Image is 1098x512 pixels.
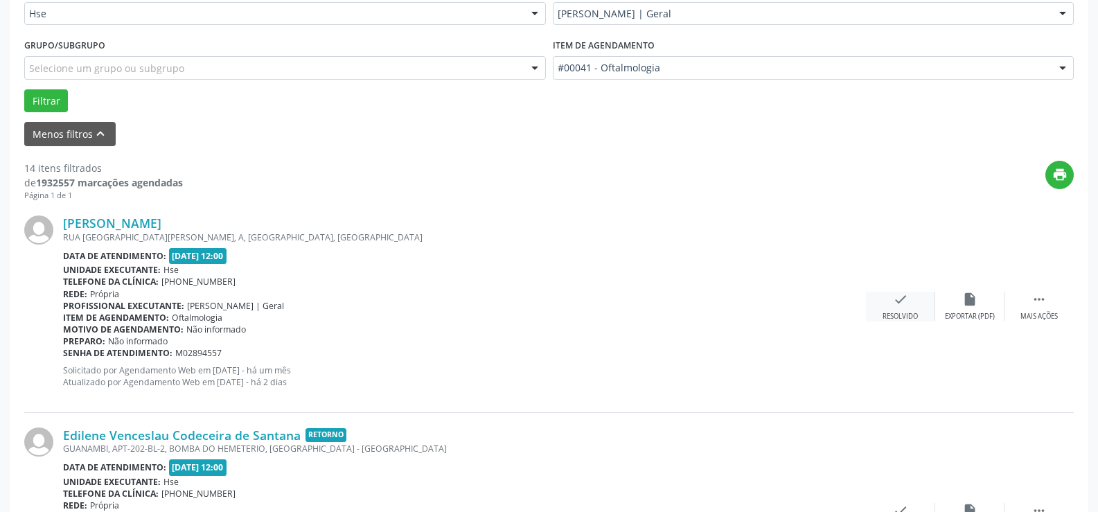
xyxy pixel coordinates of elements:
[24,122,116,146] button: Menos filtroskeyboard_arrow_up
[1045,161,1074,189] button: print
[161,488,236,500] span: [PHONE_NUMBER]
[63,215,161,231] a: [PERSON_NAME]
[63,250,166,262] b: Data de atendimento:
[63,276,159,288] b: Telefone da clínica:
[883,312,918,321] div: Resolvido
[1052,167,1068,182] i: print
[63,500,87,511] b: Rede:
[169,248,227,264] span: [DATE] 12:00
[945,312,995,321] div: Exportar (PDF)
[63,427,301,443] a: Edilene Venceslau Codeceira de Santana
[29,61,184,76] span: Selecione um grupo ou subgrupo
[172,312,222,324] span: Oftalmologia
[169,459,227,475] span: [DATE] 12:00
[63,264,161,276] b: Unidade executante:
[24,427,53,457] img: img
[306,428,346,443] span: Retorno
[553,35,655,56] label: Item de agendamento
[24,215,53,245] img: img
[1031,292,1047,307] i: 
[63,476,161,488] b: Unidade executante:
[163,264,179,276] span: Hse
[186,324,246,335] span: Não informado
[63,443,866,454] div: GUANAMBI, APT-202-BL-2, BOMBA DO HEMETERIO, [GEOGRAPHIC_DATA] - [GEOGRAPHIC_DATA]
[63,461,166,473] b: Data de atendimento:
[558,61,1046,75] span: #00041 - Oftalmologia
[1020,312,1058,321] div: Mais ações
[63,288,87,300] b: Rede:
[63,312,169,324] b: Item de agendamento:
[187,300,284,312] span: [PERSON_NAME] | Geral
[90,500,119,511] span: Própria
[24,190,183,202] div: Página 1 de 1
[63,324,184,335] b: Motivo de agendamento:
[962,292,977,307] i: insert_drive_file
[63,347,172,359] b: Senha de atendimento:
[24,175,183,190] div: de
[63,335,105,347] b: Preparo:
[63,300,184,312] b: Profissional executante:
[63,364,866,388] p: Solicitado por Agendamento Web em [DATE] - há um mês Atualizado por Agendamento Web em [DATE] - h...
[24,89,68,113] button: Filtrar
[24,35,105,56] label: Grupo/Subgrupo
[90,288,119,300] span: Própria
[24,161,183,175] div: 14 itens filtrados
[29,7,517,21] span: Hse
[175,347,222,359] span: M02894557
[161,276,236,288] span: [PHONE_NUMBER]
[558,7,1046,21] span: [PERSON_NAME] | Geral
[93,126,108,141] i: keyboard_arrow_up
[893,292,908,307] i: check
[163,476,179,488] span: Hse
[36,176,183,189] strong: 1932557 marcações agendadas
[108,335,168,347] span: Não informado
[63,231,866,243] div: RUA [GEOGRAPHIC_DATA][PERSON_NAME], A, [GEOGRAPHIC_DATA], [GEOGRAPHIC_DATA]
[63,488,159,500] b: Telefone da clínica:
